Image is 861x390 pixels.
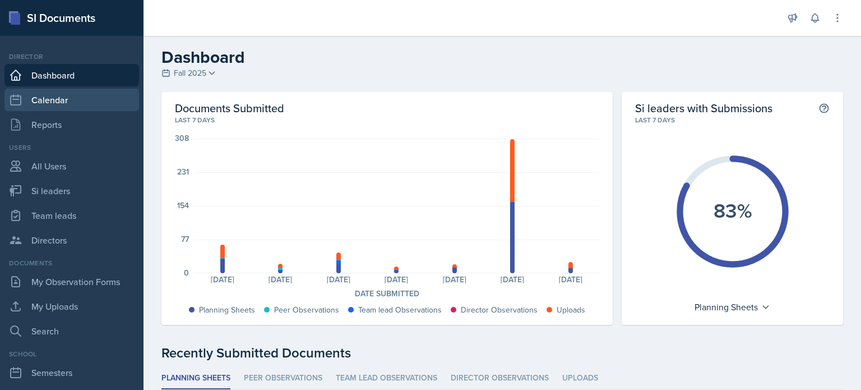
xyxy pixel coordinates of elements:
[4,258,139,268] div: Documents
[4,143,139,153] div: Users
[4,64,139,86] a: Dashboard
[161,343,843,363] div: Recently Submitted Documents
[635,101,772,115] h2: Si leaders with Submissions
[161,368,230,389] li: Planning Sheets
[174,67,206,79] span: Fall 2025
[451,368,549,389] li: Director Observations
[181,235,189,243] div: 77
[713,196,752,225] text: 83%
[689,298,776,316] div: Planning Sheets
[635,115,830,125] div: Last 7 days
[175,134,189,142] div: 308
[244,368,322,389] li: Peer Observations
[4,113,139,136] a: Reports
[367,276,425,283] div: [DATE]
[4,204,139,227] a: Team leads
[177,201,189,209] div: 154
[251,276,309,283] div: [DATE]
[4,180,139,202] a: Si leaders
[4,270,139,293] a: My Observation Forms
[336,368,437,389] li: Team lead Observations
[358,304,442,316] div: Team lead Observations
[4,349,139,359] div: School
[309,276,367,283] div: [DATE]
[175,288,599,300] div: Date Submitted
[4,361,139,384] a: Semesters
[199,304,255,316] div: Planning Sheets
[177,168,189,176] div: 231
[184,269,189,277] div: 0
[4,155,139,177] a: All Users
[425,276,483,283] div: [DATE]
[483,276,541,283] div: [DATE]
[461,304,538,316] div: Director Observations
[557,304,585,316] div: Uploads
[562,368,598,389] li: Uploads
[541,276,599,283] div: [DATE]
[193,276,251,283] div: [DATE]
[175,101,599,115] h2: Documents Submitted
[175,115,599,125] div: Last 7 days
[4,320,139,342] a: Search
[4,52,139,62] div: Director
[274,304,339,316] div: Peer Observations
[4,295,139,318] a: My Uploads
[161,47,843,67] h2: Dashboard
[4,89,139,111] a: Calendar
[4,229,139,251] a: Directors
